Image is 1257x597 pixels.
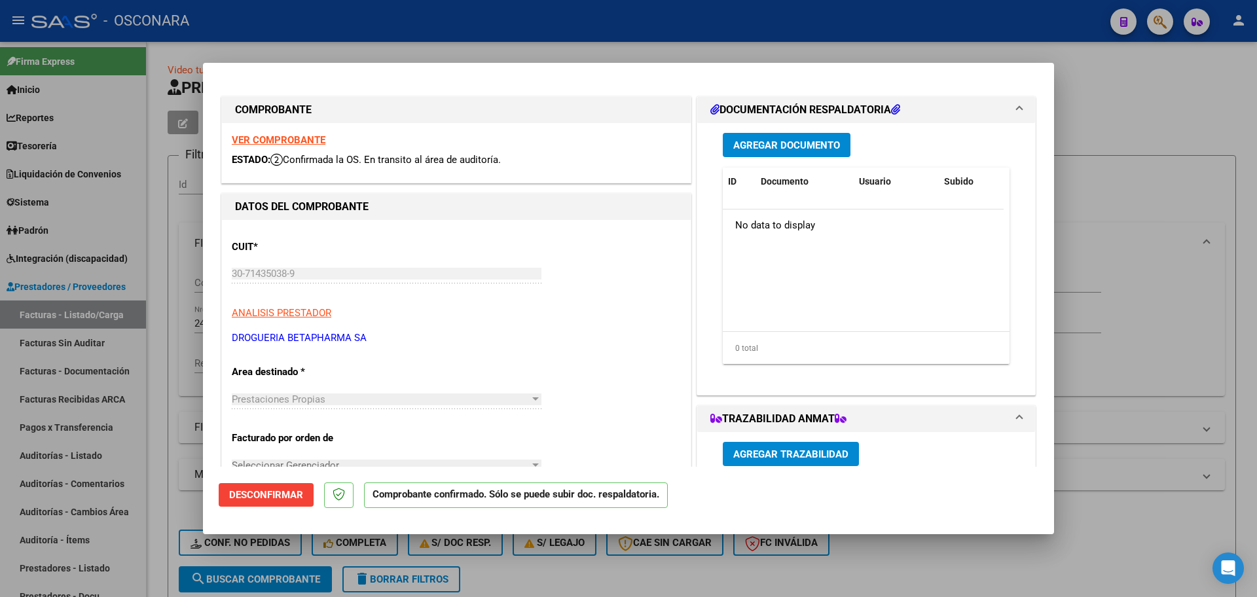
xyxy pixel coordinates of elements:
span: ID [728,176,737,187]
span: Subido [944,176,974,187]
span: Agregar Documento [733,139,840,151]
button: Agregar Trazabilidad [723,442,859,466]
a: VER COMPROBANTE [232,134,325,146]
div: DOCUMENTACIÓN RESPALDATORIA [697,123,1035,395]
span: ESTADO: [232,154,270,166]
button: Agregar Documento [723,133,850,157]
mat-expansion-panel-header: TRAZABILIDAD ANMAT [697,406,1035,432]
span: Desconfirmar [229,489,303,501]
datatable-header-cell: Subido [939,168,1004,196]
p: CUIT [232,240,367,255]
strong: COMPROBANTE [235,103,312,116]
datatable-header-cell: Usuario [854,168,939,196]
div: Open Intercom Messenger [1212,552,1244,584]
div: 0 total [723,332,1010,365]
h1: DOCUMENTACIÓN RESPALDATORIA [710,102,900,118]
button: Desconfirmar [219,483,314,507]
p: Facturado por orden de [232,431,367,446]
datatable-header-cell: Documento [756,168,854,196]
span: Usuario [859,176,891,187]
p: Comprobante confirmado. Sólo se puede subir doc. respaldatoria. [364,482,668,508]
span: ANALISIS PRESTADOR [232,307,331,319]
mat-expansion-panel-header: DOCUMENTACIÓN RESPALDATORIA [697,97,1035,123]
p: DROGUERIA BETAPHARMA SA [232,331,681,346]
div: No data to display [723,209,1004,242]
span: Seleccionar Gerenciador [232,460,530,471]
strong: DATOS DEL COMPROBANTE [235,200,369,213]
p: Area destinado * [232,365,367,380]
span: Confirmada la OS. En transito al área de auditoría. [270,154,501,166]
span: Documento [761,176,809,187]
span: Agregar Trazabilidad [733,448,848,460]
datatable-header-cell: ID [723,168,756,196]
span: Prestaciones Propias [232,393,325,405]
h1: TRAZABILIDAD ANMAT [710,411,847,427]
